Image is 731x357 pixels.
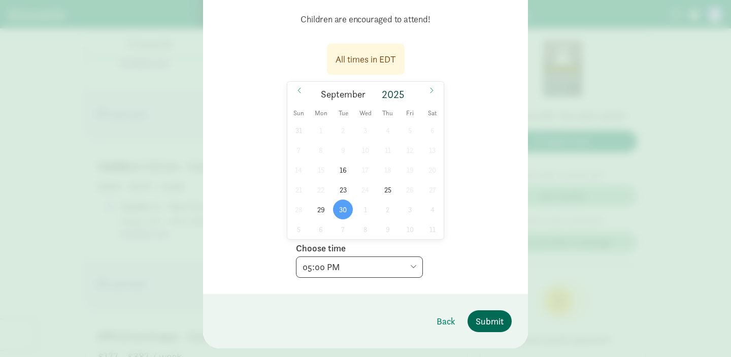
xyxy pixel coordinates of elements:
span: September 16, 2025 [333,160,353,180]
label: Choose time [296,242,346,254]
span: Mon [310,110,332,117]
span: September 25, 2025 [378,180,397,200]
button: Back [428,310,463,332]
button: Submit [468,310,512,332]
div: All times in EDT [336,52,396,66]
span: Submit [476,314,504,328]
span: September [321,90,365,100]
span: Fri [399,110,421,117]
span: September 23, 2025 [333,180,353,200]
span: Back [437,314,455,328]
span: Thu [377,110,399,117]
span: Wed [354,110,377,117]
span: Sat [421,110,444,117]
span: Sun [287,110,310,117]
span: Tue [332,110,354,117]
span: September 30, 2025 [333,200,353,219]
span: September 29, 2025 [311,200,331,219]
p: Children are encouraged to attend! [219,5,512,34]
